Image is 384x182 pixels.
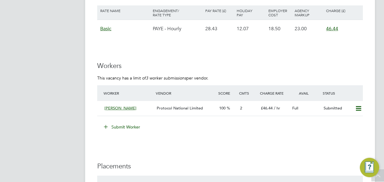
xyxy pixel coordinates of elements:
[293,5,325,20] div: Agency Markup
[99,5,151,16] div: Rate Name
[97,62,363,70] h3: Workers
[274,106,280,111] span: / hr
[360,158,379,177] button: Engage Resource Center
[267,5,293,20] div: Employer Cost
[325,5,361,16] div: Charge (£)
[219,106,226,111] span: 100
[258,88,290,99] div: Charge Rate
[204,20,235,37] div: 28.43
[104,106,136,111] span: [PERSON_NAME]
[217,88,238,99] div: Score
[146,75,186,81] em: 3 worker submissions
[154,88,217,99] div: Vendor
[151,20,204,37] div: PAYE - Hourly
[240,106,242,111] span: 2
[97,75,363,81] p: This vacancy has a limit of per vendor.
[204,5,235,16] div: Pay Rate (£)
[292,106,298,111] span: Full
[235,5,267,20] div: Holiday Pay
[151,5,204,20] div: Engagement/ Rate Type
[321,88,363,99] div: Status
[100,122,145,132] button: Submit Worker
[295,26,307,32] span: 23.00
[100,26,111,32] span: Basic
[97,162,363,171] h3: Placements
[290,88,321,99] div: Avail
[261,106,273,111] span: £46.44
[238,88,258,99] div: Cmts
[157,106,203,111] span: Protocol National Limited
[321,103,353,113] div: Submitted
[237,26,249,32] span: 12.07
[102,88,154,99] div: Worker
[268,26,280,32] span: 18.50
[326,26,338,32] span: 46.44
